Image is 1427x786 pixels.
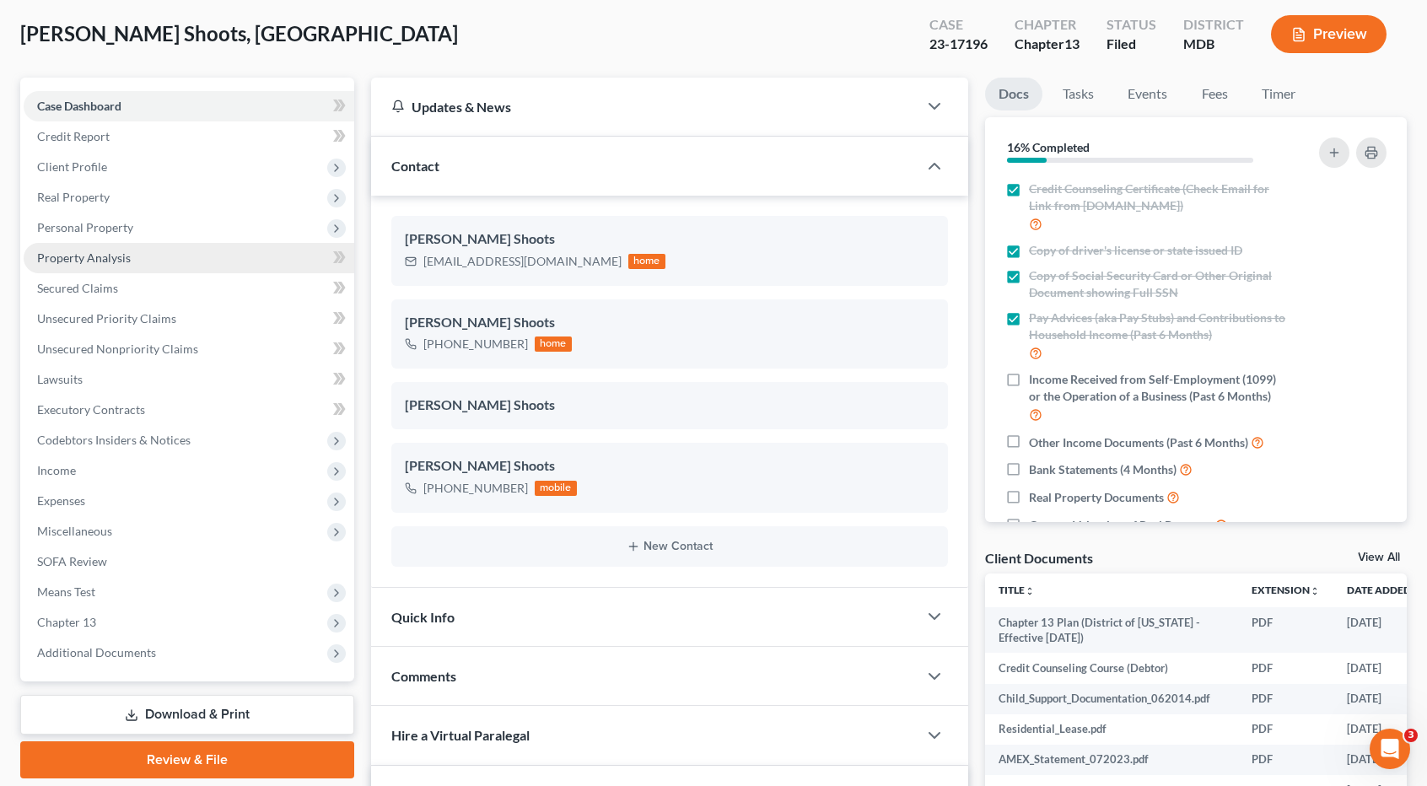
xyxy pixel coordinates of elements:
[37,342,198,356] span: Unsecured Nonpriority Claims
[628,254,665,269] div: home
[24,304,354,334] a: Unsecured Priority Claims
[1248,78,1309,110] a: Timer
[1187,78,1241,110] a: Fees
[37,584,95,599] span: Means Test
[24,364,354,395] a: Lawsuits
[1029,489,1164,506] span: Real Property Documents
[37,645,156,659] span: Additional Documents
[24,121,354,152] a: Credit Report
[1007,140,1090,154] strong: 16% Completed
[24,273,354,304] a: Secured Claims
[37,493,85,508] span: Expenses
[391,668,456,684] span: Comments
[535,336,572,352] div: home
[405,540,934,553] button: New Contact
[391,158,439,174] span: Contact
[1183,35,1244,54] div: MDB
[1029,461,1177,478] span: Bank Statements (4 Months)
[20,695,354,735] a: Download & Print
[1183,15,1244,35] div: District
[1114,78,1181,110] a: Events
[1049,78,1107,110] a: Tasks
[37,311,176,326] span: Unsecured Priority Claims
[24,395,354,425] a: Executory Contracts
[1029,310,1287,343] span: Pay Advices (aka Pay Stubs) and Contributions to Household Income (Past 6 Months)
[985,607,1238,654] td: Chapter 13 Plan (District of [US_STATE] - Effective [DATE])
[985,714,1238,745] td: Residential_Lease.pdf
[985,653,1238,683] td: Credit Counseling Course (Debtor)
[24,546,354,577] a: SOFA Review
[1029,517,1212,534] span: Current Valuation of Real Property
[1029,267,1287,301] span: Copy of Social Security Card or Other Original Document showing Full SSN
[1029,180,1287,214] span: Credit Counseling Certificate (Check Email for Link from [DOMAIN_NAME])
[985,745,1238,775] td: AMEX_Statement_072023.pdf
[1015,35,1080,54] div: Chapter
[1107,35,1156,54] div: Filed
[1029,434,1248,451] span: Other Income Documents (Past 6 Months)
[37,129,110,143] span: Credit Report
[37,615,96,629] span: Chapter 13
[423,336,528,353] div: [PHONE_NUMBER]
[391,98,897,116] div: Updates & News
[1025,586,1035,596] i: unfold_more
[1252,584,1320,596] a: Extensionunfold_more
[405,313,934,333] div: [PERSON_NAME] Shoots
[37,250,131,265] span: Property Analysis
[1015,15,1080,35] div: Chapter
[1107,15,1156,35] div: Status
[423,480,528,497] div: [PHONE_NUMBER]
[929,35,988,54] div: 23-17196
[37,554,107,568] span: SOFA Review
[20,21,458,46] span: [PERSON_NAME] Shoots, [GEOGRAPHIC_DATA]
[20,741,354,778] a: Review & File
[999,584,1035,596] a: Titleunfold_more
[37,281,118,295] span: Secured Claims
[1029,242,1242,259] span: Copy of driver's license or state issued ID
[1238,653,1333,683] td: PDF
[37,524,112,538] span: Miscellaneous
[24,91,354,121] a: Case Dashboard
[1310,586,1320,596] i: unfold_more
[37,159,107,174] span: Client Profile
[391,727,530,743] span: Hire a Virtual Paralegal
[985,684,1238,714] td: Child_Support_Documentation_062014.pdf
[929,15,988,35] div: Case
[1238,684,1333,714] td: PDF
[1238,714,1333,745] td: PDF
[1238,745,1333,775] td: PDF
[1370,729,1410,769] iframe: Intercom live chat
[37,372,83,386] span: Lawsuits
[37,402,145,417] span: Executory Contracts
[423,253,622,270] div: [EMAIL_ADDRESS][DOMAIN_NAME]
[24,334,354,364] a: Unsecured Nonpriority Claims
[535,481,577,496] div: mobile
[1029,371,1287,405] span: Income Received from Self-Employment (1099) or the Operation of a Business (Past 6 Months)
[405,229,934,250] div: [PERSON_NAME] Shoots
[405,396,934,416] div: [PERSON_NAME] Shoots
[37,463,76,477] span: Income
[37,190,110,204] span: Real Property
[37,99,121,113] span: Case Dashboard
[37,433,191,447] span: Codebtors Insiders & Notices
[985,549,1093,567] div: Client Documents
[1404,729,1418,742] span: 3
[1064,35,1080,51] span: 13
[985,78,1042,110] a: Docs
[1358,552,1400,563] a: View All
[405,456,934,476] div: [PERSON_NAME] Shoots
[1271,15,1387,53] button: Preview
[1347,584,1423,596] a: Date Added expand_more
[37,220,133,234] span: Personal Property
[1238,607,1333,654] td: PDF
[391,609,455,625] span: Quick Info
[24,243,354,273] a: Property Analysis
